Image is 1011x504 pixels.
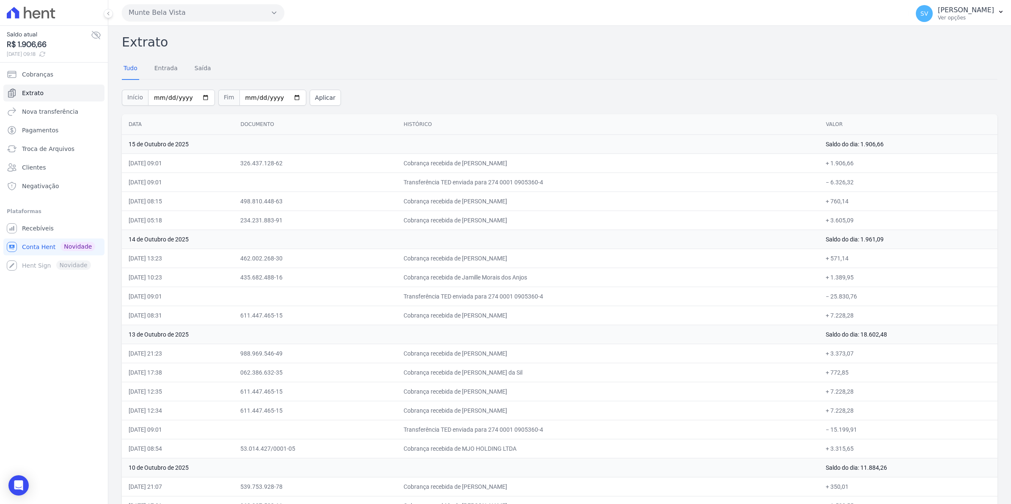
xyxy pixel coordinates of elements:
[3,140,104,157] a: Troca de Arquivos
[397,420,819,439] td: Transferência TED enviada para 274 0001 0905360-4
[8,475,29,496] div: Open Intercom Messenger
[7,30,91,39] span: Saldo atual
[234,382,397,401] td: 611.447.465-15
[234,192,397,211] td: 498.810.448-63
[397,211,819,230] td: Cobrança recebida de [PERSON_NAME]
[397,173,819,192] td: Transferência TED enviada para 274 0001 0905360-4
[122,58,139,80] a: Tudo
[397,401,819,420] td: Cobrança recebida de [PERSON_NAME]
[819,363,997,382] td: + 772,85
[3,220,104,237] a: Recebíveis
[3,122,104,139] a: Pagamentos
[22,145,74,153] span: Troca de Arquivos
[234,401,397,420] td: 611.447.465-15
[310,90,341,106] button: Aplicar
[819,439,997,458] td: + 3.315,65
[234,306,397,325] td: 611.447.465-15
[819,249,997,268] td: + 571,14
[819,325,997,344] td: Saldo do dia: 18.602,48
[397,382,819,401] td: Cobrança recebida de [PERSON_NAME]
[920,11,928,16] span: SV
[397,153,819,173] td: Cobrança recebida de [PERSON_NAME]
[122,114,234,135] th: Data
[819,153,997,173] td: + 1.906,66
[3,66,104,83] a: Cobranças
[234,363,397,382] td: 062.386.632-35
[122,4,284,21] button: Munte Bela Vista
[234,477,397,496] td: 539.753.928-78
[122,33,997,52] h2: Extrato
[122,306,234,325] td: [DATE] 08:31
[234,114,397,135] th: Documento
[122,382,234,401] td: [DATE] 12:35
[122,249,234,268] td: [DATE] 13:23
[819,173,997,192] td: − 6.326,32
[22,224,54,233] span: Recebíveis
[819,420,997,439] td: − 15.199,91
[122,439,234,458] td: [DATE] 08:54
[122,363,234,382] td: [DATE] 17:38
[122,153,234,173] td: [DATE] 09:01
[938,14,994,21] p: Ver opções
[819,401,997,420] td: + 7.228,28
[122,230,819,249] td: 14 de Outubro de 2025
[397,249,819,268] td: Cobrança recebida de [PERSON_NAME]
[909,2,1011,25] button: SV [PERSON_NAME] Ver opções
[397,363,819,382] td: Cobrança recebida de [PERSON_NAME] da Sil
[819,344,997,363] td: + 3.373,07
[22,70,53,79] span: Cobranças
[819,114,997,135] th: Valor
[819,458,997,477] td: Saldo do dia: 11.884,26
[122,344,234,363] td: [DATE] 21:23
[3,103,104,120] a: Nova transferência
[22,89,44,97] span: Extrato
[122,211,234,230] td: [DATE] 05:18
[122,173,234,192] td: [DATE] 09:01
[397,439,819,458] td: Cobrança recebida de MJO HOLDING LTDA
[938,6,994,14] p: [PERSON_NAME]
[234,211,397,230] td: 234.231.883-91
[397,192,819,211] td: Cobrança recebida de [PERSON_NAME]
[397,287,819,306] td: Transferência TED enviada para 274 0001 0905360-4
[22,182,59,190] span: Negativação
[7,50,91,58] span: [DATE] 09:18
[153,58,179,80] a: Entrada
[122,287,234,306] td: [DATE] 09:01
[22,243,55,251] span: Conta Hent
[819,230,997,249] td: Saldo do dia: 1.961,09
[819,211,997,230] td: + 3.605,09
[3,85,104,101] a: Extrato
[234,249,397,268] td: 462.002.268-30
[122,458,819,477] td: 10 de Outubro de 2025
[3,238,104,255] a: Conta Hent Novidade
[22,107,78,116] span: Nova transferência
[819,192,997,211] td: + 760,14
[819,287,997,306] td: − 25.830,76
[122,477,234,496] td: [DATE] 21:07
[3,159,104,176] a: Clientes
[819,268,997,287] td: + 1.389,95
[22,163,46,172] span: Clientes
[397,306,819,325] td: Cobrança recebida de [PERSON_NAME]
[397,344,819,363] td: Cobrança recebida de [PERSON_NAME]
[234,344,397,363] td: 988.969.546-49
[7,66,101,274] nav: Sidebar
[397,477,819,496] td: Cobrança recebida de [PERSON_NAME]
[7,206,101,216] div: Plataformas
[122,420,234,439] td: [DATE] 09:01
[22,126,58,134] span: Pagamentos
[218,90,239,106] span: Fim
[819,134,997,153] td: Saldo do dia: 1.906,66
[819,306,997,325] td: + 7.228,28
[234,153,397,173] td: 326.437.128-62
[122,134,819,153] td: 15 de Outubro de 2025
[234,268,397,287] td: 435.682.488-16
[122,325,819,344] td: 13 de Outubro de 2025
[819,382,997,401] td: + 7.228,28
[397,268,819,287] td: Cobrança recebida de Jamille Morais dos Anjos
[193,58,213,80] a: Saída
[122,268,234,287] td: [DATE] 10:23
[819,477,997,496] td: + 350,01
[3,178,104,194] a: Negativação
[7,39,91,50] span: R$ 1.906,66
